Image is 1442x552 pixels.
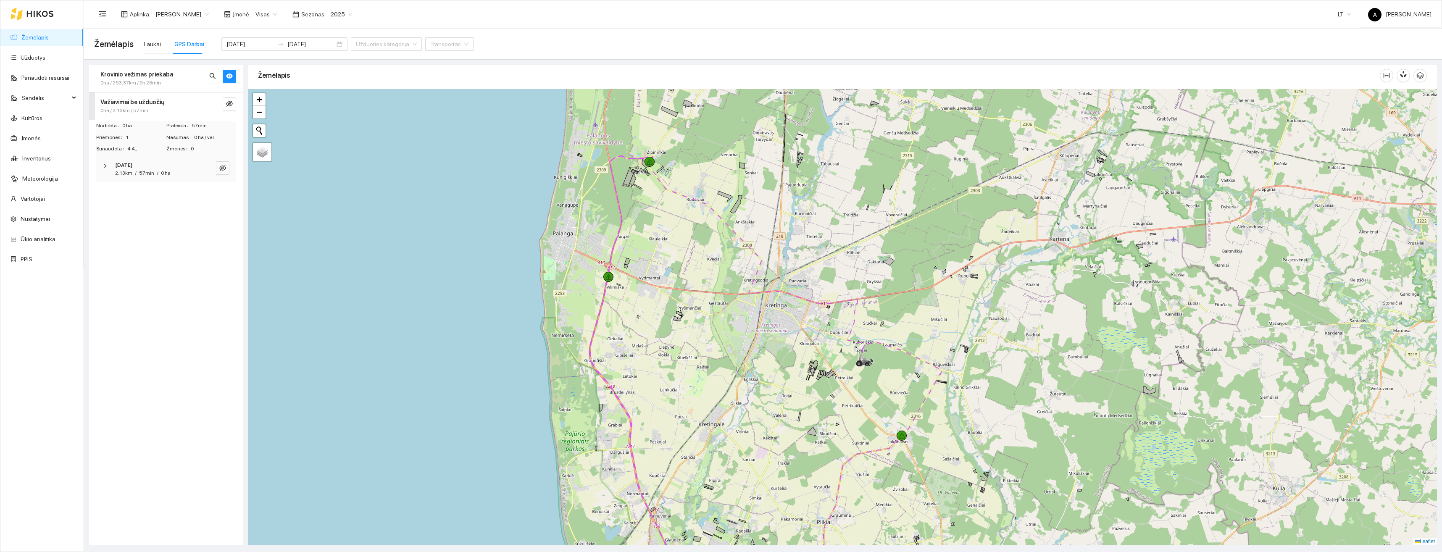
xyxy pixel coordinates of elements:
button: eye-invisible [223,97,236,111]
strong: Krovinio vežimas priekaba [100,71,173,78]
span: Aplinka : [130,10,150,19]
a: Vartotojai [21,195,45,202]
span: [PERSON_NAME] [1368,11,1431,18]
span: LT [1338,8,1351,21]
button: Initiate a new search [253,124,266,137]
strong: Važiavimai be užduočių [100,99,164,105]
span: Įmonė : [233,10,250,19]
span: swap-right [277,41,284,47]
span: Sezonas : [301,10,326,19]
span: 0ha / 253.37km / 9h 26min [100,79,161,87]
div: Važiavimai be užduočių0ha / 2.13km / 57mineye-invisible [89,92,243,120]
span: 57min [192,122,236,130]
span: 0 ha [122,122,166,130]
div: Krovinio vežimas priekaba0ha / 253.37km / 9h 26minsearcheye [89,65,243,92]
span: eye [226,73,233,81]
span: 0 ha [161,170,171,176]
span: + [257,94,262,105]
span: right [103,163,108,168]
a: Layers [253,143,271,161]
span: Visos [255,8,277,21]
a: Meteorologija [22,175,58,182]
a: Zoom in [253,93,266,106]
a: Inventorius [22,155,51,162]
span: Našumas [166,134,194,142]
span: Žemėlapis [94,37,134,51]
span: search [209,73,216,81]
span: Praleista [166,122,192,130]
span: to [277,41,284,47]
button: eye-invisible [216,161,229,175]
span: 0 ha / val. [194,134,236,142]
span: Sandėlis [21,89,69,106]
button: menu-fold [94,6,111,23]
span: eye-invisible [219,165,226,173]
input: Pabaigos data [287,39,335,49]
a: Įmonės [21,135,41,142]
span: 2025 [331,8,353,21]
a: Zoom out [253,106,266,118]
span: / [135,170,137,176]
span: 0ha / 2.13km / 57min [100,107,148,115]
a: Nustatymai [21,216,50,222]
div: Laukai [144,39,161,49]
span: − [257,107,262,117]
span: A [1373,8,1377,21]
a: Užduotys [21,54,45,61]
a: Kultūros [21,115,42,121]
a: PPIS [21,256,32,263]
span: eye-invisible [226,100,233,108]
span: calendar [292,11,299,18]
span: Sunaudota [96,145,127,153]
a: Leaflet [1415,539,1435,544]
input: Pradžios data [226,39,274,49]
div: Žemėlapis [258,63,1380,87]
div: [DATE]2.13km/57min/0 haeye-invisible [96,156,236,182]
span: / [157,170,158,176]
a: Panaudoti resursai [21,74,69,81]
span: shop [224,11,231,18]
span: 2.13km [115,170,132,176]
span: 1 [126,134,166,142]
span: 4.4L [127,145,166,153]
span: 57min [139,170,154,176]
span: column-width [1380,72,1393,79]
span: Priemonės [96,134,126,142]
span: Nudirbta [96,122,122,130]
strong: [DATE] [115,162,132,168]
button: search [206,70,219,83]
button: eye [223,70,236,83]
span: Andrius Rimgaila [155,8,209,21]
span: Žmonės [166,145,191,153]
span: layout [121,11,128,18]
a: Žemėlapis [21,34,49,41]
div: GPS Darbai [174,39,204,49]
button: column-width [1380,69,1393,82]
span: 0 [191,145,236,153]
span: menu-fold [99,11,106,18]
a: Ūkio analitika [21,236,55,242]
